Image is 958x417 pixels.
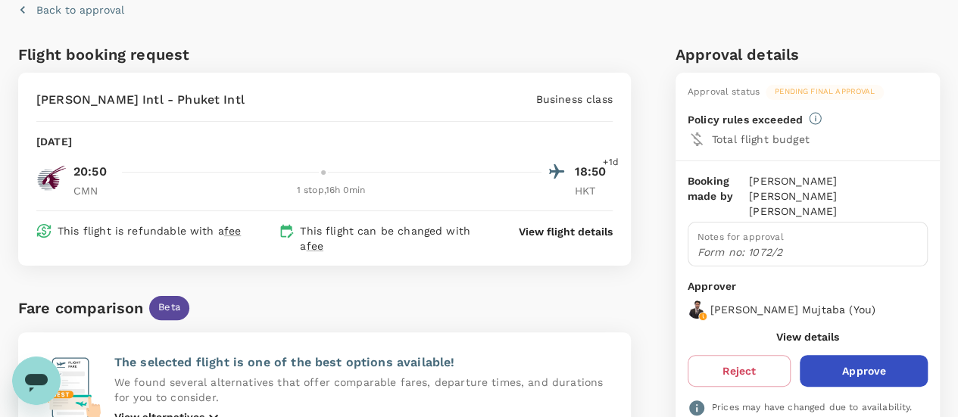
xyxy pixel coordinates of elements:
[36,134,72,149] p: [DATE]
[58,223,241,238] p: This flight is refundable with a
[36,91,245,109] p: [PERSON_NAME] Intl - Phuket Intl
[766,86,884,97] span: Pending final approval
[300,223,491,254] p: This flight can be changed with a
[306,240,323,252] span: fee
[519,224,613,239] button: View flight details
[73,163,107,181] p: 20:50
[749,173,928,219] p: [PERSON_NAME] [PERSON_NAME] [PERSON_NAME]
[800,355,928,387] button: Approve
[120,183,541,198] div: 1 stop , 16h 0min
[536,92,613,107] p: Business class
[688,300,706,319] img: avatar-688dc3ae75335.png
[712,132,928,147] p: Total flight budget
[12,356,61,405] iframe: Button to launch messaging window
[18,42,321,67] h6: Flight booking request
[676,42,940,67] h6: Approval details
[36,2,124,17] p: Back to approval
[688,355,791,387] button: Reject
[776,331,839,343] button: View details
[697,232,784,242] span: Notes for approval
[688,85,760,100] div: Approval status
[114,353,613,372] p: The selected flight is one of the best options available!
[36,163,67,193] img: QR
[710,302,875,317] p: [PERSON_NAME] Mujtaba ( You )
[18,2,124,17] button: Back to approval
[575,163,613,181] p: 18:50
[688,173,749,219] p: Booking made by
[73,183,111,198] p: CMN
[697,244,918,260] p: Form no: 1072/2
[688,112,803,127] p: Policy rules exceeded
[603,155,618,170] span: +1d
[149,300,189,315] span: Beta
[18,296,143,320] div: Fare comparison
[688,279,928,294] p: Approver
[575,183,613,198] p: HKT
[224,225,241,237] span: fee
[114,375,613,405] p: We found several alternatives that offer comparable fares, departure times, and durations for you...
